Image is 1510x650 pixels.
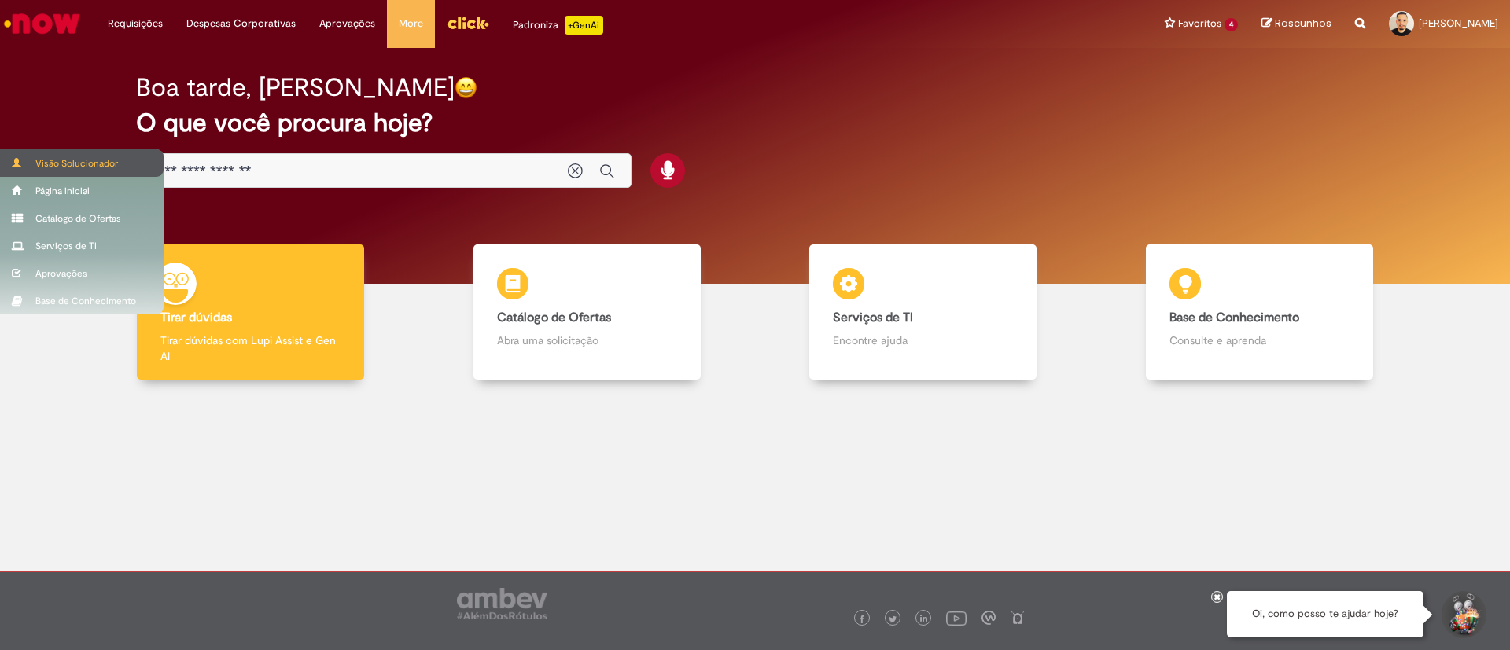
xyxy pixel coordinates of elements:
[1011,611,1025,625] img: logo_footer_naosei.png
[1169,332,1350,348] p: Consulte e aprenda
[920,615,928,624] img: logo_footer_linkedin.png
[1261,17,1331,31] a: Rascunhos
[1419,17,1498,30] span: [PERSON_NAME]
[565,16,603,35] p: +GenAi
[946,608,967,628] img: logo_footer_youtube.png
[1169,310,1299,325] b: Base de Conhecimento
[2,8,83,39] img: ServiceNow
[447,11,489,35] img: click_logo_yellow_360x200.png
[1439,591,1486,638] button: Iniciar Conversa de Suporte
[457,588,547,619] img: logo_footer_ambev_rotulo_gray.png
[455,76,477,99] img: happy-face.png
[497,332,677,348] p: Abra uma solicitação
[319,16,375,31] span: Aprovações
[1092,244,1428,380] a: Base de Conhecimento Consulte e aprenda
[833,310,913,325] b: Serviços de TI
[419,244,756,380] a: Catálogo de Ofertas Abra uma solicitação
[160,310,232,325] b: Tirar dúvidas
[136,74,455,101] h2: Boa tarde, [PERSON_NAME]
[399,16,423,31] span: More
[513,16,603,35] div: Padroniza
[889,615,897,623] img: logo_footer_twitter.png
[83,244,419,380] a: Tirar dúvidas Tirar dúvidas com Lupi Assist e Gen Ai
[755,244,1092,380] a: Serviços de TI Encontre ajuda
[1275,16,1331,31] span: Rascunhos
[1225,18,1238,31] span: 4
[1178,16,1221,31] span: Favoritos
[108,16,163,31] span: Requisições
[136,109,1375,137] h2: O que você procura hoje?
[981,611,996,625] img: logo_footer_workplace.png
[186,16,296,31] span: Despesas Corporativas
[858,615,866,623] img: logo_footer_facebook.png
[833,332,1013,348] p: Encontre ajuda
[1227,591,1423,637] div: Oi, como posso te ajudar hoje?
[497,310,611,325] b: Catálogo de Ofertas
[160,332,341,364] p: Tirar dúvidas com Lupi Assist e Gen Ai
